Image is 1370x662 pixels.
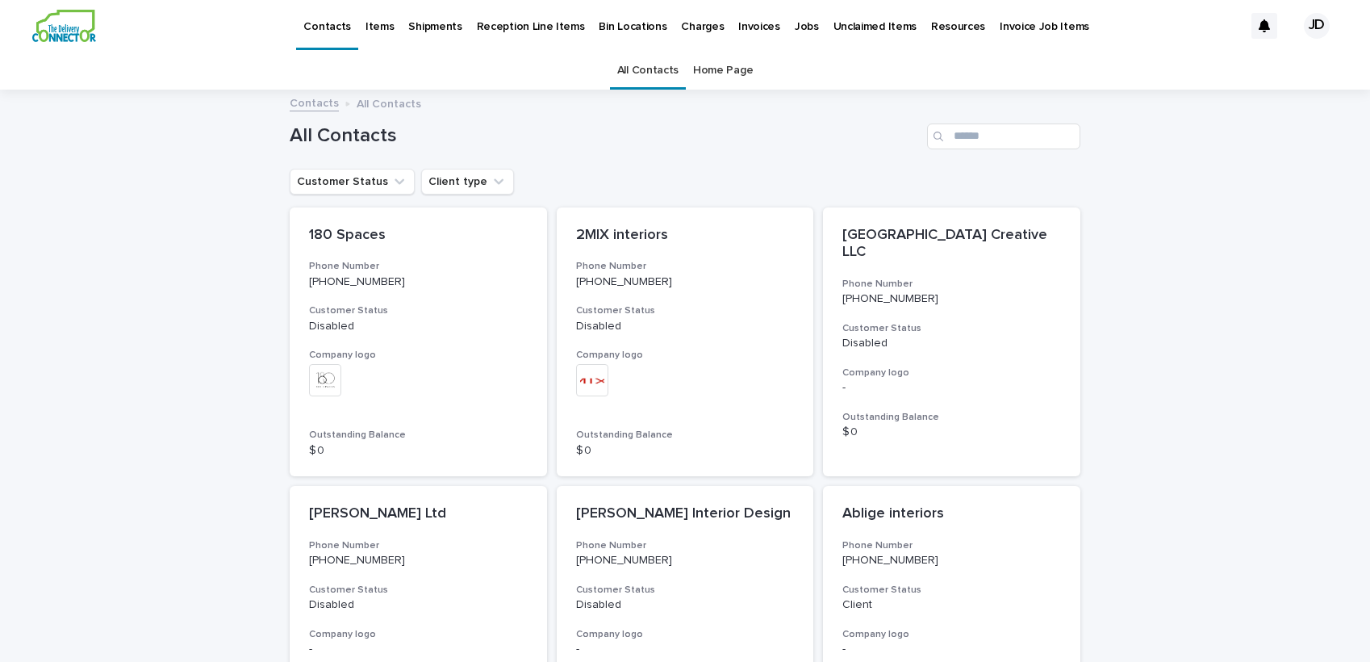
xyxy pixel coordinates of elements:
[309,539,528,552] h3: Phone Number
[842,505,1061,523] p: Ablige interiors
[842,555,938,566] a: [PHONE_NUMBER]
[823,207,1080,477] a: [GEOGRAPHIC_DATA] Creative LLCPhone Number[PHONE_NUMBER]Customer StatusDisabledCompany logo-Outst...
[290,207,547,477] a: 180 SpacesPhone Number[PHONE_NUMBER]Customer StatusDisabledCompany logoOutstanding Balance$ 0
[693,52,753,90] a: Home Page
[309,227,528,245] p: 180 Spaces
[842,227,1061,262] p: [GEOGRAPHIC_DATA] Creative LLC
[842,584,1061,597] h3: Customer Status
[290,124,921,148] h1: All Contacts
[617,52,679,90] a: All Contacts
[842,337,1061,350] p: Disabled
[842,381,1061,395] p: -
[842,411,1061,424] h3: Outstanding Balance
[557,207,814,477] a: 2MIX interiorsPhone Number[PHONE_NUMBER]Customer StatusDisabledCompany logoOutstanding Balance$ 0
[357,94,421,111] p: All Contacts
[309,276,405,287] a: [PHONE_NUMBER]
[576,276,672,287] a: [PHONE_NUMBER]
[290,169,415,195] button: Customer Status
[842,278,1061,291] h3: Phone Number
[576,320,795,333] p: Disabled
[309,628,528,641] h3: Company logo
[309,598,528,612] p: Disabled
[576,444,795,458] p: $ 0
[842,322,1061,335] h3: Customer Status
[842,539,1061,552] h3: Phone Number
[576,227,795,245] p: 2MIX interiors
[576,555,672,566] a: [PHONE_NUMBER]
[576,584,795,597] h3: Customer Status
[309,320,528,333] p: Disabled
[309,505,528,523] p: [PERSON_NAME] Ltd
[309,555,405,566] a: [PHONE_NUMBER]
[576,304,795,317] h3: Customer Status
[842,425,1061,439] p: $ 0
[576,628,795,641] h3: Company logo
[927,124,1080,149] input: Search
[576,505,795,523] p: [PERSON_NAME] Interior Design
[842,598,1061,612] p: Client
[842,367,1061,379] h3: Company logo
[309,304,528,317] h3: Customer Status
[421,169,514,195] button: Client type
[32,10,96,42] img: aCWQmA6OSGG0Kwt8cj3c
[309,349,528,362] h3: Company logo
[309,643,528,656] p: -
[309,584,528,597] h3: Customer Status
[290,93,339,111] a: Contacts
[309,429,528,442] h3: Outstanding Balance
[576,429,795,442] h3: Outstanding Balance
[576,643,795,656] p: -
[309,260,528,273] h3: Phone Number
[576,539,795,552] h3: Phone Number
[842,293,938,304] a: [PHONE_NUMBER]
[842,628,1061,641] h3: Company logo
[576,260,795,273] h3: Phone Number
[309,444,528,458] p: $ 0
[576,349,795,362] h3: Company logo
[1304,13,1330,39] div: JD
[842,643,1061,656] p: -
[576,598,795,612] p: Disabled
